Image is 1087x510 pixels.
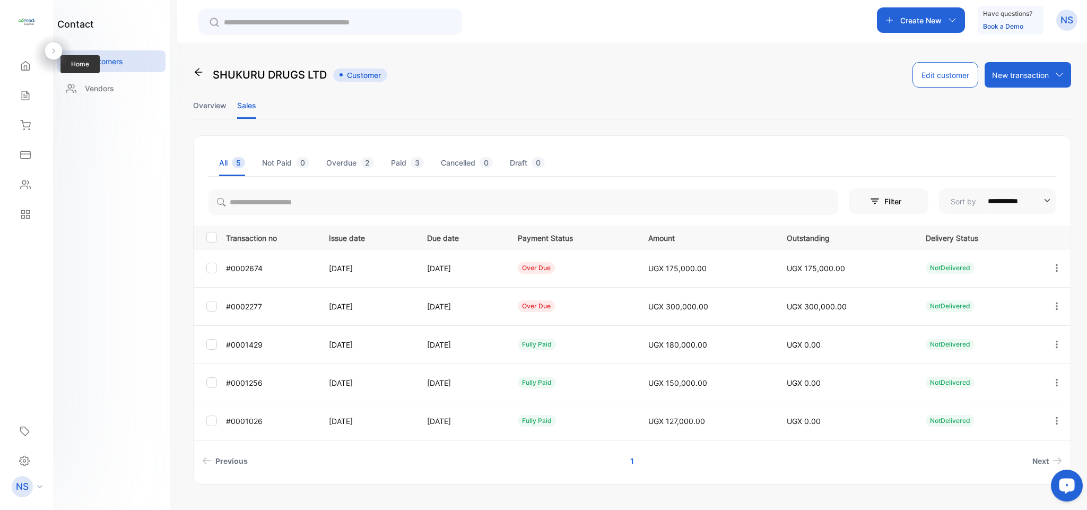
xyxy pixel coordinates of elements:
[926,230,1030,244] p: Delivery Status
[518,230,627,244] p: Payment Status
[441,149,493,176] li: Cancelled
[262,149,309,176] li: Not Paid
[329,339,405,350] p: [DATE]
[983,22,1023,30] a: Book a Demo
[510,149,545,176] li: Draft
[226,377,316,388] p: #0001256
[329,301,405,312] p: [DATE]
[480,157,493,168] span: 0
[237,92,256,119] li: Sales
[427,339,496,350] p: [DATE]
[329,230,405,244] p: Issue date
[57,77,166,99] a: Vendors
[85,56,123,67] p: Customers
[926,262,975,274] div: NotDelivered
[194,451,1071,471] ul: Pagination
[787,340,821,349] span: UGX 0.00
[19,14,34,30] img: logo
[226,301,316,312] p: #0002277
[648,378,707,387] span: UGX 150,000.00
[226,263,316,274] p: #0002674
[326,149,374,176] li: Overdue
[518,300,555,312] div: over due
[226,416,316,427] p: #0001026
[648,302,708,311] span: UGX 300,000.00
[992,70,1049,81] p: New transaction
[329,263,405,274] p: [DATE]
[329,377,405,388] p: [DATE]
[787,302,847,311] span: UGX 300,000.00
[226,339,316,350] p: #0001429
[226,230,316,244] p: Transaction no
[951,196,976,207] p: Sort by
[427,230,496,244] p: Due date
[787,417,821,426] span: UGX 0.00
[518,377,556,388] div: fully paid
[1042,465,1087,510] iframe: LiveChat chat widget
[361,157,374,168] span: 2
[912,62,978,88] button: Edit customer
[57,17,94,31] h1: contact
[648,340,707,349] span: UGX 180,000.00
[333,68,387,82] span: Customer
[787,264,845,273] span: UGX 175,000.00
[232,157,245,168] span: 5
[60,55,100,73] span: Home
[57,50,166,72] a: Customers
[648,417,705,426] span: UGX 127,000.00
[1056,7,1077,33] button: NS
[427,263,496,274] p: [DATE]
[215,455,248,466] span: Previous
[391,149,424,176] li: Paid
[16,480,29,494] p: NS
[1028,451,1066,471] a: Next page
[518,262,555,274] div: over due
[648,230,765,244] p: Amount
[532,157,545,168] span: 0
[518,339,556,350] div: fully paid
[939,188,1056,214] button: Sort by
[618,451,647,471] a: Page 1 is your current page
[427,377,496,388] p: [DATE]
[983,8,1032,19] p: Have questions?
[926,339,975,350] div: NotDelivered
[193,92,227,119] li: Overview
[1032,455,1049,466] span: Next
[329,416,405,427] p: [DATE]
[877,7,965,33] button: Create New
[198,451,252,471] a: Previous page
[648,264,707,273] span: UGX 175,000.00
[427,301,496,312] p: [DATE]
[787,230,903,244] p: Outstanding
[926,415,975,427] div: NotDelivered
[787,378,821,387] span: UGX 0.00
[926,377,975,388] div: NotDelivered
[219,149,245,176] li: All
[296,157,309,168] span: 0
[411,157,424,168] span: 3
[1060,13,1073,27] p: NS
[518,415,556,427] div: fully paid
[900,15,942,26] p: Create New
[85,83,114,94] p: Vendors
[213,67,327,83] p: SHUKURU DRUGS LTD
[427,416,496,427] p: [DATE]
[926,300,975,312] div: NotDelivered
